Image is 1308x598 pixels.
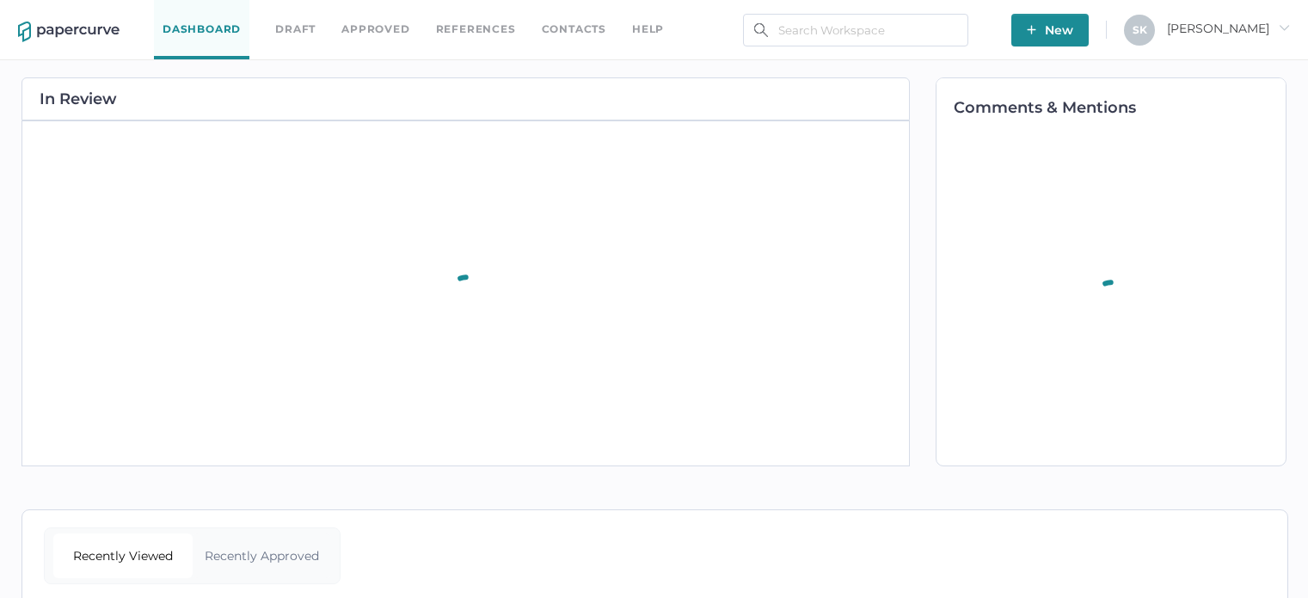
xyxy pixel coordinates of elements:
input: Search Workspace [743,14,968,46]
a: References [436,20,516,39]
div: help [632,20,664,39]
div: animation [1076,259,1146,338]
div: animation [431,254,501,333]
span: New [1027,14,1073,46]
i: arrow_right [1278,22,1290,34]
div: Recently Viewed [53,533,193,578]
a: Approved [341,20,409,39]
a: Contacts [542,20,606,39]
h2: In Review [40,91,117,107]
span: [PERSON_NAME] [1167,21,1290,36]
a: Draft [275,20,316,39]
button: New [1011,14,1089,46]
span: S K [1133,23,1147,36]
div: Recently Approved [193,533,332,578]
img: search.bf03fe8b.svg [754,23,768,37]
h2: Comments & Mentions [954,100,1285,115]
img: papercurve-logo-colour.7244d18c.svg [18,22,120,42]
img: plus-white.e19ec114.svg [1027,25,1036,34]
